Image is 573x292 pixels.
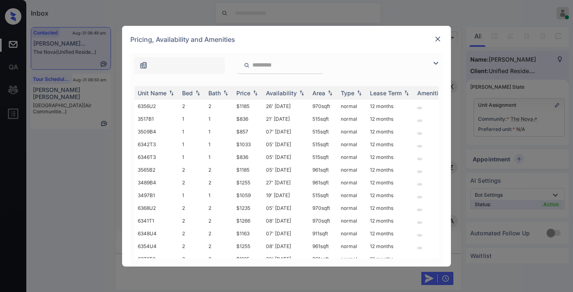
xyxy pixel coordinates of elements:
img: icon-zuma [431,58,441,68]
td: $1185 [233,163,263,176]
td: 1 [205,113,233,125]
td: normal [337,214,367,227]
td: 2 [205,227,233,240]
td: 6346T3 [134,151,179,163]
img: sorting [402,90,411,96]
td: 05' [DATE] [263,163,309,176]
img: icon-zuma [244,62,250,69]
td: normal [337,163,367,176]
td: 2 [205,253,233,265]
img: sorting [355,90,363,96]
td: $836 [233,151,263,163]
td: 6354U4 [134,240,179,253]
td: normal [337,253,367,265]
div: Pricing, Availability and Amenities [122,26,451,53]
img: sorting [194,90,202,96]
td: 1 [205,151,233,163]
td: 2 [205,163,233,176]
td: 515 sqft [309,113,337,125]
td: 12 months [367,227,414,240]
div: Bath [208,90,221,97]
td: 3509B4 [134,125,179,138]
td: normal [337,125,367,138]
img: sorting [298,90,306,96]
td: 27' [DATE] [263,176,309,189]
td: 05' [DATE] [263,202,309,214]
img: sorting [251,90,259,96]
td: $1185 [233,253,263,265]
td: 1 [179,138,205,151]
div: Lease Term [370,90,402,97]
td: 2 [205,240,233,253]
td: 1 [179,151,205,163]
td: 6373T3 [134,253,179,265]
td: normal [337,202,367,214]
td: $1033 [233,138,263,151]
div: Price [236,90,250,97]
div: Availability [266,90,297,97]
td: 1 [205,125,233,138]
td: 12 months [367,151,414,163]
td: normal [337,176,367,189]
td: 1 [179,189,205,202]
td: 12 months [367,125,414,138]
td: 2 [179,100,205,113]
div: Type [341,90,354,97]
td: 2 [205,214,233,227]
td: $1255 [233,240,263,253]
td: 2 [179,227,205,240]
td: 911 sqft [309,227,337,240]
td: $1185 [233,100,263,113]
td: 12 months [367,240,414,253]
td: 12 months [367,138,414,151]
td: 515 sqft [309,138,337,151]
td: 970 sqft [309,214,337,227]
td: 970 sqft [309,202,337,214]
img: sorting [222,90,230,96]
td: 1 [179,125,205,138]
td: 6348U4 [134,227,179,240]
td: 970 sqft [309,100,337,113]
div: Area [312,90,325,97]
td: 2 [205,176,233,189]
td: 961 sqft [309,253,337,265]
td: $1266 [233,214,263,227]
td: 05' [DATE] [263,151,309,163]
td: 30' [DATE] [263,253,309,265]
td: 08' [DATE] [263,240,309,253]
td: 12 months [367,214,414,227]
td: 961 sqft [309,163,337,176]
td: 12 months [367,189,414,202]
td: 1 [205,138,233,151]
img: close [434,35,442,43]
td: $1235 [233,202,263,214]
td: 2 [179,163,205,176]
div: Unit Name [138,90,166,97]
td: 19' [DATE] [263,189,309,202]
td: $1255 [233,176,263,189]
td: 1 [179,113,205,125]
td: 12 months [367,163,414,176]
td: $1059 [233,189,263,202]
td: 2 [179,176,205,189]
div: Bed [182,90,193,97]
td: 515 sqft [309,151,337,163]
td: normal [337,240,367,253]
td: 6368U2 [134,202,179,214]
td: 12 months [367,202,414,214]
td: 2 [179,202,205,214]
td: 12 months [367,176,414,189]
td: 12 months [367,113,414,125]
td: $857 [233,125,263,138]
td: 961 sqft [309,240,337,253]
td: $836 [233,113,263,125]
td: 05' [DATE] [263,138,309,151]
td: normal [337,151,367,163]
td: 3517B1 [134,113,179,125]
td: 6356U2 [134,100,179,113]
td: 07' [DATE] [263,125,309,138]
img: icon-zuma [139,61,148,69]
td: 21' [DATE] [263,113,309,125]
td: 3497B1 [134,189,179,202]
td: 2 [205,100,233,113]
